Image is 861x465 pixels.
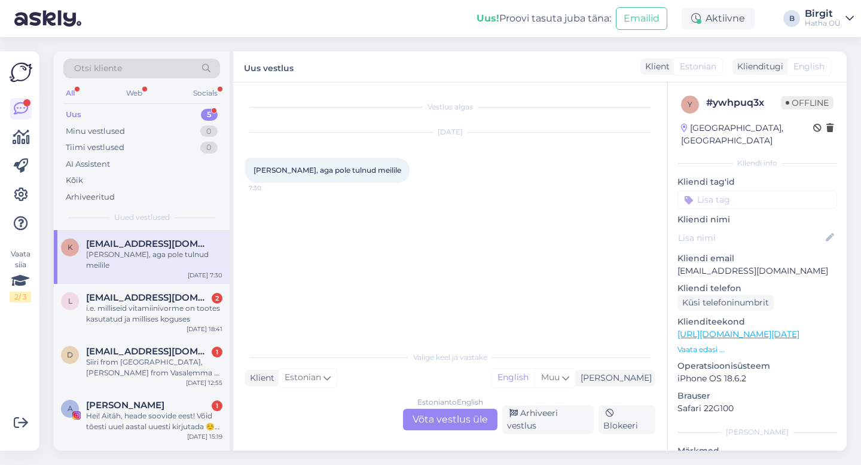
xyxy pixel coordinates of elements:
[677,176,837,188] p: Kliendi tag'id
[187,325,222,334] div: [DATE] 18:41
[680,60,716,73] span: Estonian
[86,400,164,411] span: Anu Luts
[706,96,781,110] div: # ywhpuq3x
[66,175,83,186] div: Kõik
[541,372,560,383] span: Muu
[245,102,655,112] div: Vestlus algas
[417,397,483,408] div: Estonian to English
[212,293,222,304] div: 2
[285,371,321,384] span: Estonian
[249,183,294,192] span: 7:30
[245,127,655,137] div: [DATE]
[781,96,833,109] span: Offline
[10,61,32,84] img: Askly Logo
[245,372,274,384] div: Klient
[677,213,837,226] p: Kliendi nimi
[212,400,222,411] div: 1
[403,409,497,430] div: Võta vestlus üle
[212,347,222,357] div: 1
[576,372,652,384] div: [PERSON_NAME]
[63,85,77,101] div: All
[681,122,813,147] div: [GEOGRAPHIC_DATA], [GEOGRAPHIC_DATA]
[599,405,655,434] div: Blokeeri
[86,346,210,357] span: draeconis@gmail.com
[616,7,667,30] button: Emailid
[124,85,145,101] div: Web
[86,249,222,271] div: [PERSON_NAME], aga pole tulnud meilile
[86,238,210,249] span: kalli.pold@gmail.com
[187,432,222,441] div: [DATE] 15:19
[66,191,115,203] div: Arhiveeritud
[67,350,73,359] span: d
[200,142,218,154] div: 0
[732,60,783,73] div: Klienditugi
[677,158,837,169] div: Kliendi info
[677,372,837,385] p: iPhone OS 18.6.2
[682,8,755,29] div: Aktiivne
[677,295,774,311] div: Küsi telefoninumbrit
[477,11,611,26] div: Proovi tasuta juba täna:
[86,411,222,432] div: Hei! Aitäh, heade soovide eest! Võid tõesti uuel aastal uuesti kirjutada ☺️ aitäh!
[114,212,170,223] span: Uued vestlused
[188,271,222,280] div: [DATE] 7:30
[74,62,122,75] span: Otsi kliente
[678,231,823,244] input: Lisa nimi
[86,303,222,325] div: i.e. milliseid vitamiinivorme on tootes kasutatud ja millises koguses
[201,109,218,121] div: 5
[86,357,222,378] div: Siiri from [GEOGRAPHIC_DATA], [PERSON_NAME] from Vasalemma & 15 others bought this item recently....
[200,126,218,137] div: 0
[805,9,854,28] a: BirgitHatha OÜ
[793,60,825,73] span: English
[677,360,837,372] p: Operatsioonisüsteem
[783,10,800,27] div: B
[677,445,837,457] p: Märkmed
[677,390,837,402] p: Brauser
[677,316,837,328] p: Klienditeekond
[254,166,401,175] span: [PERSON_NAME], aga pole tulnud meilile
[805,19,841,28] div: Hatha OÜ
[677,265,837,277] p: [EMAIL_ADDRESS][DOMAIN_NAME]
[66,109,81,121] div: Uus
[66,126,125,137] div: Minu vestlused
[491,369,535,387] div: English
[244,59,294,75] label: Uus vestlus
[10,292,31,302] div: 2 / 3
[502,405,594,434] div: Arhiveeri vestlus
[68,296,72,305] span: L
[66,158,110,170] div: AI Assistent
[677,427,837,438] div: [PERSON_NAME]
[640,60,670,73] div: Klient
[677,252,837,265] p: Kliendi email
[677,402,837,415] p: Safari 22G100
[677,282,837,295] p: Kliendi telefon
[68,404,73,413] span: A
[191,85,220,101] div: Socials
[477,13,499,24] b: Uus!
[688,100,692,109] span: y
[677,191,837,209] input: Lisa tag
[245,352,655,363] div: Valige keel ja vastake
[677,329,799,339] a: [URL][DOMAIN_NAME][DATE]
[677,344,837,355] p: Vaata edasi ...
[186,378,222,387] div: [DATE] 12:55
[66,142,124,154] div: Tiimi vestlused
[10,249,31,302] div: Vaata siia
[86,292,210,303] span: Liisu.orav@gmail.com
[805,9,841,19] div: Birgit
[68,243,73,252] span: k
